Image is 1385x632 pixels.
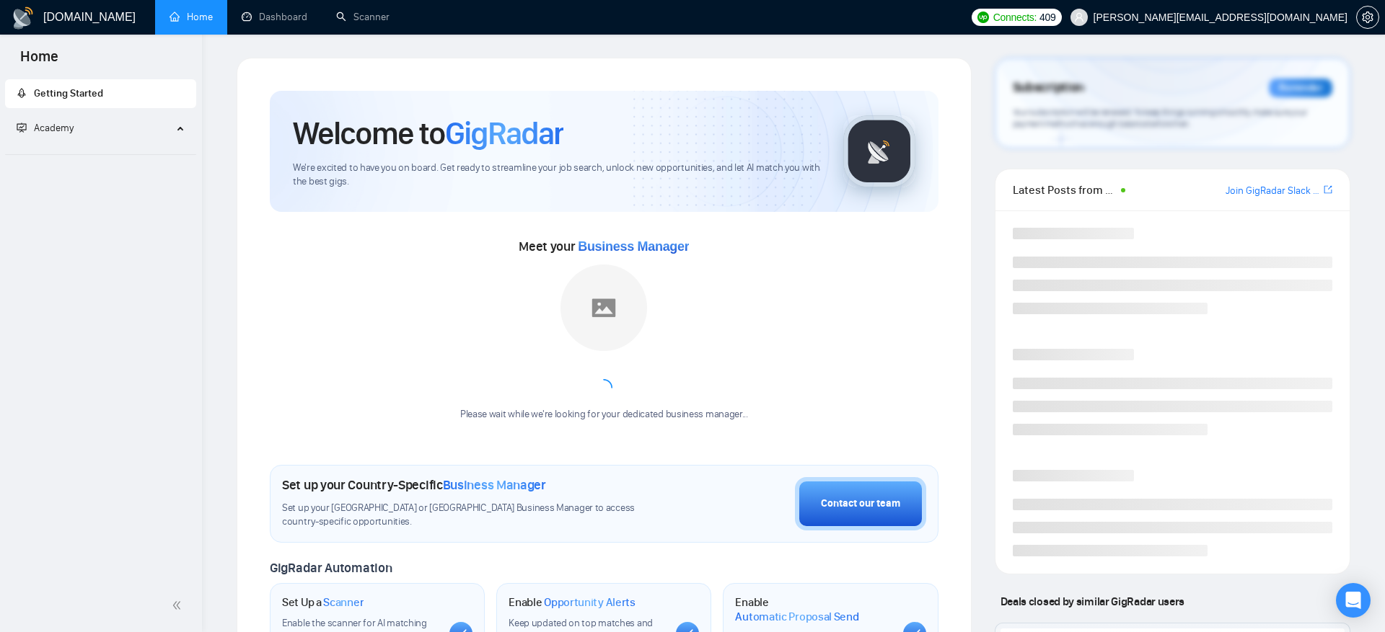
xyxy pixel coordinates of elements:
[242,11,307,23] a: dashboardDashboard
[1324,184,1332,195] span: export
[1013,76,1084,100] span: Subscription
[519,239,689,254] span: Meet your
[995,589,1190,614] span: Deals closed by similar GigRadar users
[843,115,915,187] img: gigradar-logo.png
[17,88,27,98] span: rocket
[34,122,74,134] span: Academy
[17,122,74,134] span: Academy
[595,379,612,396] span: loading
[452,408,757,422] div: Please wait while we're looking for your dedicated business manager...
[1324,183,1332,197] a: export
[544,595,636,610] span: Opportunity Alerts
[1013,107,1307,130] span: Your subscription will be renewed. To keep things running smoothly, make sure your payment method...
[270,560,392,576] span: GigRadar Automation
[795,477,926,530] button: Contact our team
[293,114,563,153] h1: Welcome to
[509,595,636,610] h1: Enable
[12,6,35,30] img: logo
[170,11,213,23] a: homeHome
[1269,79,1332,97] div: Reminder
[560,264,647,351] img: placeholder.png
[293,161,820,189] span: We're excited to have you on board. Get ready to streamline your job search, unlock new opportuni...
[1356,6,1379,29] button: setting
[977,12,989,23] img: upwork-logo.png
[1074,12,1084,22] span: user
[282,477,546,493] h1: Set up your Country-Specific
[1356,12,1379,23] a: setting
[5,148,196,158] li: Academy Homepage
[336,11,390,23] a: searchScanner
[578,239,689,254] span: Business Manager
[821,496,900,512] div: Contact our team
[9,46,70,76] span: Home
[282,502,669,529] span: Set up your [GEOGRAPHIC_DATA] or [GEOGRAPHIC_DATA] Business Manager to access country-specific op...
[443,477,546,493] span: Business Manager
[735,595,891,623] h1: Enable
[17,123,27,133] span: fund-projection-screen
[5,79,196,108] li: Getting Started
[1226,183,1321,199] a: Join GigRadar Slack Community
[445,114,563,153] span: GigRadar
[1039,9,1055,25] span: 409
[1336,583,1371,618] div: Open Intercom Messenger
[34,87,103,99] span: Getting Started
[1013,181,1117,199] span: Latest Posts from the GigRadar Community
[172,598,186,613] span: double-left
[735,610,858,624] span: Automatic Proposal Send
[993,9,1037,25] span: Connects:
[282,595,364,610] h1: Set Up a
[1357,12,1379,23] span: setting
[323,595,364,610] span: Scanner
